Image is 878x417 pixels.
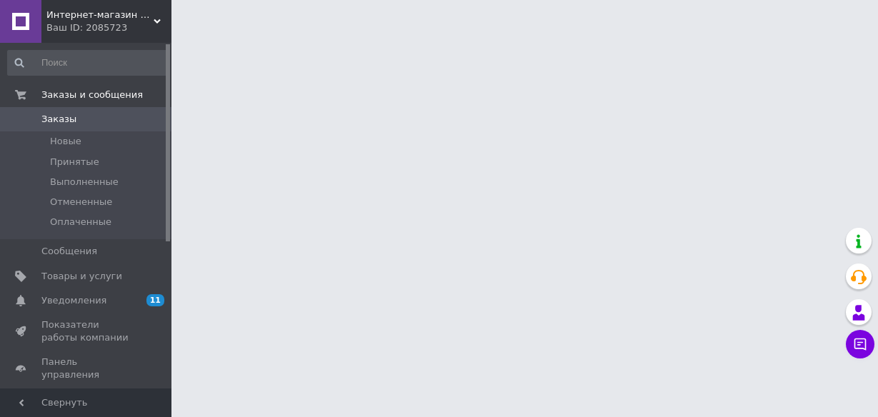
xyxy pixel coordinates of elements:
span: Выполненные [50,176,119,189]
span: Новые [50,135,81,148]
span: 11 [146,294,164,306]
span: Принятые [50,156,99,169]
div: Ваш ID: 2085723 [46,21,171,34]
span: Показатели работы компании [41,318,132,344]
span: Уведомления [41,294,106,307]
span: Интернет-магазин "Ecopoint" [46,9,154,21]
input: Поиск [7,50,169,76]
span: Заказы [41,113,76,126]
span: Отмененные [50,196,112,208]
button: Чат с покупателем [846,330,874,358]
span: Сообщения [41,245,97,258]
span: Панель управления [41,356,132,381]
span: Товары и услуги [41,270,122,283]
span: Заказы и сообщения [41,89,143,101]
span: Оплаченные [50,216,111,228]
